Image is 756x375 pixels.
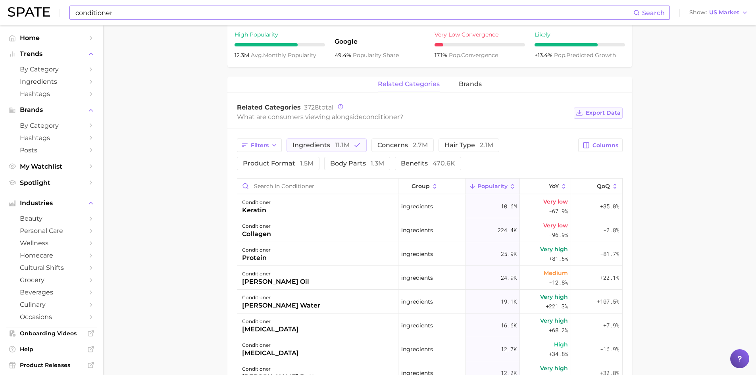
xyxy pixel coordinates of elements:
[20,146,83,154] span: Posts
[600,249,619,259] span: -81.7%
[549,183,559,189] span: YoY
[6,311,97,323] a: occasions
[459,81,482,88] span: brands
[6,343,97,355] a: Help
[242,364,321,374] div: conditioner
[574,108,622,119] button: Export Data
[477,183,508,189] span: Popularity
[6,298,97,311] a: culinary
[237,138,282,152] button: Filters
[603,225,619,235] span: -2.8%
[243,160,314,167] span: product format
[501,344,517,354] span: 12.7k
[237,112,570,122] div: What are consumers viewing alongside ?
[20,252,83,259] span: homecare
[600,202,619,211] span: +35.0%
[300,160,314,167] span: 1.5m
[6,177,97,189] a: Spotlight
[6,262,97,274] a: cultural shifts
[242,198,271,207] div: conditioner
[401,160,455,167] span: benefits
[449,52,461,59] abbr: popularity index
[435,30,525,39] div: Very Low Convergence
[6,75,97,88] a: Ingredients
[242,245,271,255] div: conditioner
[251,52,316,59] span: monthly popularity
[235,30,325,39] div: High Popularity
[6,225,97,237] a: personal care
[242,206,271,215] div: keratin
[237,290,622,313] button: conditioner[PERSON_NAME] wateringredients19.1kVery high+221.3%+107.5%
[335,141,350,149] span: 11.1m
[242,317,299,326] div: conditioner
[20,200,83,207] span: Industries
[444,142,493,148] span: hair type
[549,349,568,359] span: +34.8%
[597,183,610,189] span: QoQ
[401,273,433,283] span: ingredients
[242,221,271,231] div: conditioner
[6,237,97,249] a: wellness
[535,43,625,46] div: 7 / 10
[20,34,83,42] span: Home
[6,48,97,60] button: Trends
[571,179,622,194] button: QoQ
[20,313,83,321] span: occasions
[20,50,83,58] span: Trends
[578,138,622,152] button: Columns
[549,325,568,335] span: +68.2%
[371,160,384,167] span: 1.3m
[501,321,517,330] span: 16.6k
[20,106,83,113] span: Brands
[251,142,269,149] span: Filters
[480,141,493,149] span: 2.1m
[242,253,271,263] div: protein
[6,119,97,132] a: by Category
[6,197,97,209] button: Industries
[304,104,333,111] span: total
[466,179,520,194] button: Popularity
[237,337,622,361] button: conditioner[MEDICAL_DATA]ingredients12.7kHigh+34.8%-16.9%
[292,142,350,148] span: ingredients
[642,9,665,17] span: Search
[75,6,633,19] input: Search here for a brand, industry, or ingredient
[363,113,400,121] span: conditioner
[20,301,83,308] span: culinary
[6,212,97,225] a: beauty
[6,274,97,286] a: grocery
[520,179,571,194] button: YoY
[20,65,83,73] span: by Category
[6,132,97,144] a: Hashtags
[535,52,554,59] span: +13.4%
[554,52,616,59] span: predicted growth
[535,30,625,39] div: Likely
[242,229,271,239] div: collagen
[377,142,428,148] span: concerns
[242,269,309,279] div: conditioner
[242,325,299,334] div: [MEDICAL_DATA]
[540,316,568,325] span: Very high
[20,346,83,353] span: Help
[401,225,433,235] span: ingredients
[543,197,568,206] span: Very low
[242,277,309,287] div: [PERSON_NAME] oil
[237,179,398,194] input: Search in conditioner
[435,43,525,46] div: 1 / 10
[600,344,619,354] span: -16.9%
[20,179,83,187] span: Spotlight
[549,230,568,240] span: -96.9%
[242,301,320,310] div: [PERSON_NAME] water
[6,63,97,75] a: by Category
[603,321,619,330] span: +7.9%
[20,227,83,235] span: personal care
[401,297,433,306] span: ingredients
[544,268,568,278] span: Medium
[378,81,440,88] span: related categories
[235,43,325,46] div: 7 / 10
[237,104,301,111] span: Related Categories
[20,276,83,284] span: grocery
[498,225,517,235] span: 224.4k
[540,244,568,254] span: Very high
[501,273,517,283] span: 24.9k
[6,249,97,262] a: homecare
